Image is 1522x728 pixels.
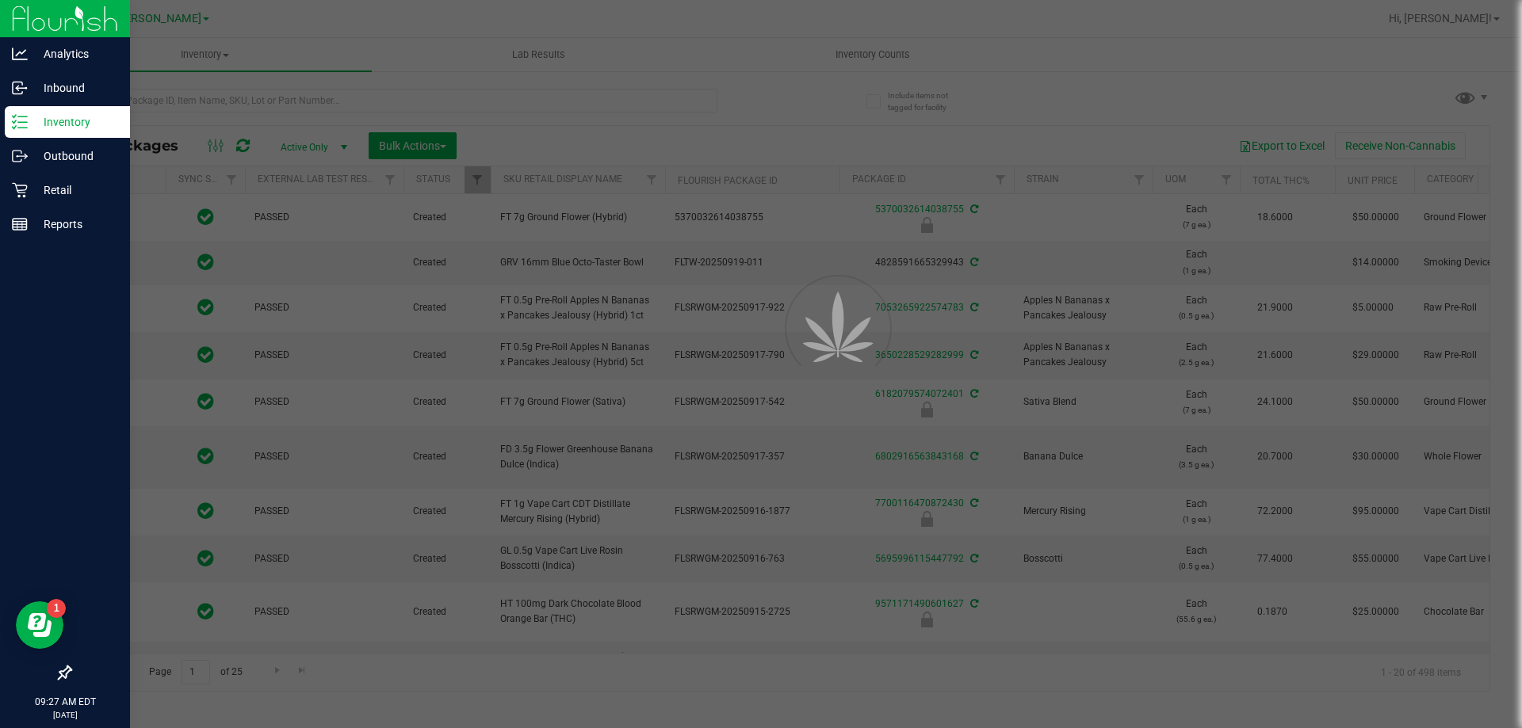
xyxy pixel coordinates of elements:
[28,112,123,131] p: Inventory
[28,44,123,63] p: Analytics
[7,709,123,721] p: [DATE]
[12,182,28,198] inline-svg: Retail
[28,78,123,97] p: Inbound
[7,695,123,709] p: 09:27 AM EDT
[12,148,28,164] inline-svg: Outbound
[28,181,123,200] p: Retail
[12,216,28,232] inline-svg: Reports
[28,147,123,166] p: Outbound
[47,599,66,618] iframe: Resource center unread badge
[12,46,28,62] inline-svg: Analytics
[28,215,123,234] p: Reports
[12,80,28,96] inline-svg: Inbound
[16,601,63,649] iframe: Resource center
[12,114,28,130] inline-svg: Inventory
